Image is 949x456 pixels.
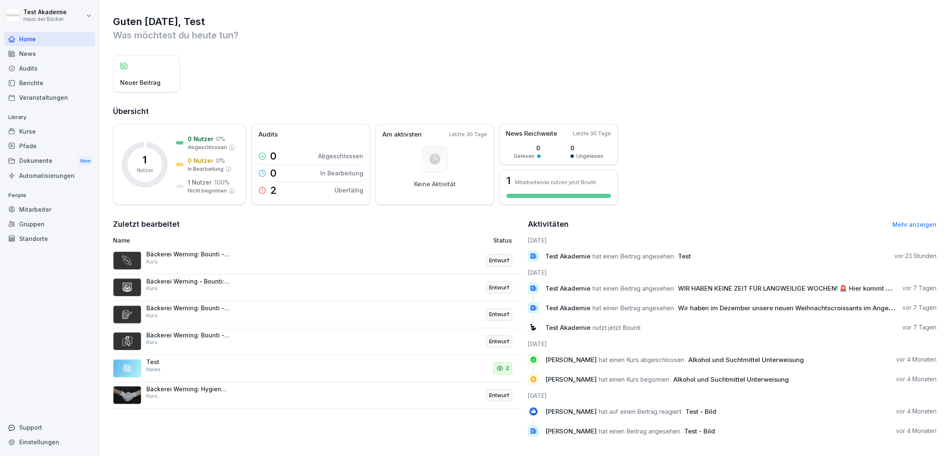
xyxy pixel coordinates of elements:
[113,382,522,409] a: Bäckerei Werning: Hygieneschulung - Folgebelehrung gemäß § 42, 43 InfektionsschutzgesetzKursEntwurf
[4,153,95,169] div: Dokumente
[573,130,611,137] p: Letzte 30 Tage
[489,310,509,319] p: Entwurf
[113,305,141,324] img: yv9h8086xynjfnu9qnkzu07k.png
[545,427,597,435] span: [PERSON_NAME]
[414,180,456,188] p: Keine Aktivität
[214,178,230,187] p: 100 %
[684,427,715,435] span: Test - Bild
[78,156,93,166] div: New
[146,312,158,319] p: Kurs
[259,130,278,139] p: Audits
[515,179,596,185] p: Mitarbeitende nutzen jetzt Bounti
[137,167,153,174] p: Nutzer
[4,124,95,139] a: Kurse
[146,339,158,346] p: Kurs
[113,251,141,270] img: pkjk7b66iy5o0dy6bqgs99sq.png
[113,386,141,404] img: o0tezaipf1vao6m1oo31h7hu.png
[23,16,67,22] p: Haus der Bäcker
[113,328,522,355] a: Bäckerei Werning: Bounti - Wie lege ich Benutzer an?KursEntwurf
[896,427,936,435] p: vor 4 Monaten
[528,268,937,277] h6: [DATE]
[188,165,223,173] p: In Bearbeitung
[896,407,936,415] p: vor 4 Monaten
[902,323,936,332] p: vor 7 Tagen
[382,130,422,139] p: Am aktivsten
[896,375,936,383] p: vor 4 Monaten
[514,144,540,152] p: 0
[592,304,674,312] span: hat einen Beitrag angesehen
[216,156,225,165] p: 0 %
[113,106,936,117] h2: Übersicht
[592,324,640,332] span: nutzt jetzt Bounti
[146,285,158,292] p: Kurs
[270,168,276,178] p: 0
[146,251,230,258] p: Bäckerei Werning: Bounti - Wie wird ein Kurs zugewiesen?
[685,408,716,415] span: Test - Bild
[146,258,158,266] p: Kurs
[545,284,590,292] span: Test Akademie
[489,284,509,292] p: Entwurf
[4,111,95,124] p: Library
[545,408,597,415] span: [PERSON_NAME]
[576,152,603,160] p: Ungelesen
[545,252,590,260] span: Test Akademie
[545,356,597,364] span: [PERSON_NAME]
[113,278,141,296] img: h0ir0warzjvm1vzjfykkf11s.png
[113,218,522,230] h2: Zuletzt bearbeitet
[902,284,936,292] p: vor 7 Tagen
[4,90,95,105] a: Veranstaltungen
[23,9,67,16] p: Test Akademie
[545,324,590,332] span: Test Akademie
[143,155,147,165] p: 1
[592,284,674,292] span: hat einen Beitrag angesehen
[188,156,213,165] p: 0 Nutzer
[270,151,276,161] p: 0
[4,32,95,46] div: Home
[592,252,674,260] span: hat einen Beitrag angesehen
[678,252,691,260] span: Test
[528,339,937,348] h6: [DATE]
[334,186,363,195] p: Überfällig
[216,134,225,143] p: 0 %
[188,134,213,143] p: 0 Nutzer
[318,152,363,160] p: Abgeschlossen
[113,355,522,382] a: TestNews2
[146,332,230,339] p: Bäckerei Werning: Bounti - Wie lege ich Benutzer an?
[892,221,936,228] a: Mehr anzeigen
[545,375,597,383] span: [PERSON_NAME]
[570,144,603,152] p: 0
[506,176,511,186] h3: 1
[146,278,230,285] p: Bäckerei Werning - Bounti: Wie erzeuge ich einen Benutzerbericht?
[493,236,512,245] p: Status
[896,355,936,364] p: vor 4 Monaten
[4,435,95,449] a: Einstellungen
[113,236,372,245] p: Name
[514,152,535,160] p: Gelesen
[4,61,95,76] a: Audits
[4,231,95,246] div: Standorte
[113,274,522,301] a: Bäckerei Werning - Bounti: Wie erzeuge ich einen Benutzerbericht?KursEntwurf
[599,375,669,383] span: hat einen Kurs begonnen
[528,218,569,230] h2: Aktivitäten
[673,375,789,383] span: Alkohol und Suchtmittel Unterweisung
[599,427,680,435] span: hat einen Beitrag angesehen
[146,304,230,312] p: Bäckerei Werning: Bounti - Wie erzeuge ich einen Kursbericht?
[4,168,95,183] a: Automatisierungen
[146,366,161,373] p: News
[489,391,509,400] p: Entwurf
[113,28,936,42] p: Was möchtest du heute tun?
[4,202,95,217] a: Mitarbeiter
[270,185,277,195] p: 2
[4,46,95,61] a: News
[528,391,937,400] h6: [DATE]
[599,356,684,364] span: hat einen Kurs abgeschlossen
[528,236,937,245] h6: [DATE]
[902,304,936,312] p: vor 7 Tagen
[146,358,230,366] p: Test
[489,256,509,265] p: Entwurf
